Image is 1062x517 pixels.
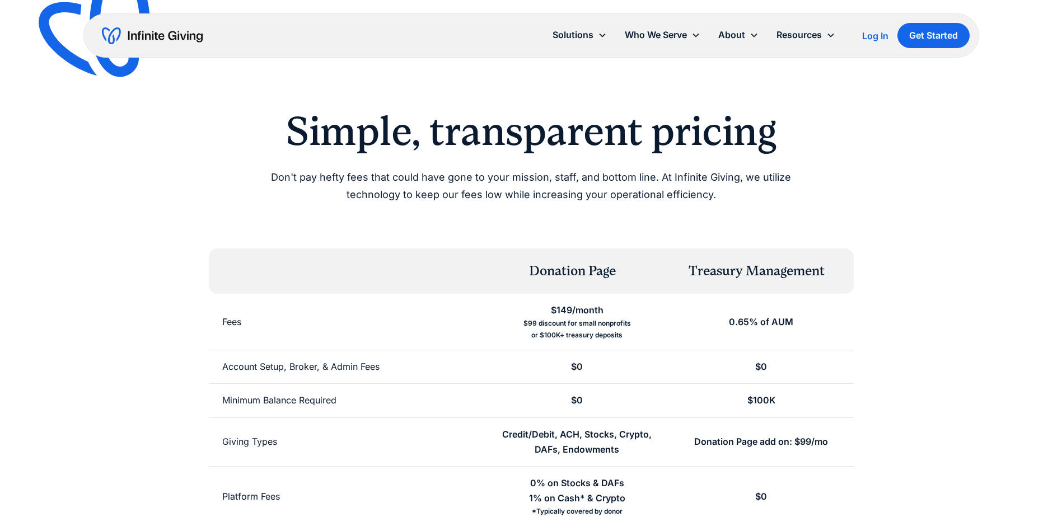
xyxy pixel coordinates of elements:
[571,359,583,374] div: $0
[222,359,380,374] div: Account Setup, Broker, & Admin Fees
[532,506,623,517] div: *Typically covered by donor
[245,107,818,156] h2: Simple, transparent pricing
[523,318,631,341] div: $99 discount for small nonprofits or $100K+ treasury deposits
[498,427,656,457] div: Credit/Debit, ACH, Stocks, Crypto, DAFs, Endowments
[222,434,277,449] div: Giving Types
[222,489,280,504] div: Platform Fees
[222,393,336,408] div: Minimum Balance Required
[729,314,793,330] div: 0.65% of AUM
[755,359,767,374] div: $0
[571,393,583,408] div: $0
[625,27,687,43] div: Who We Serve
[776,27,822,43] div: Resources
[862,31,888,40] div: Log In
[553,27,593,43] div: Solutions
[694,434,828,449] div: Donation Page add on: $99/mo
[755,489,767,504] div: $0
[862,29,888,43] a: Log In
[897,23,970,48] a: Get Started
[245,169,818,203] p: Don't pay hefty fees that could have gone to your mission, staff, and bottom line. At Infinite Gi...
[529,476,625,506] div: 0% on Stocks & DAFs 1% on Cash* & Crypto
[222,314,241,330] div: Fees
[551,303,603,318] div: $149/month
[544,23,616,47] div: Solutions
[768,23,844,47] div: Resources
[616,23,709,47] div: Who We Serve
[689,262,825,281] div: Treasury Management
[718,27,745,43] div: About
[529,262,616,281] div: Donation Page
[102,27,203,45] a: home
[747,393,775,408] div: $100K
[709,23,768,47] div: About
